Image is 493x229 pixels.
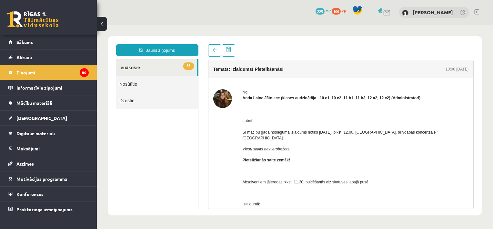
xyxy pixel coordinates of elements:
a: Rīgas 1. Tālmācības vidusskola [7,11,59,27]
a: Aktuāli [8,50,89,65]
strong: Anda Laine Jātniece (klases audzinātāja - 10.c1, 10.c2, 11.b1, 11.b3, 12.a2, 12.c2) (Administratori) [146,71,324,75]
a: Motivācijas programma [8,171,89,186]
span: Atzīmes [16,161,34,167]
h4: Temats: Izlaidums! Pieteikšanās! [116,42,187,47]
span: Digitālie materiāli [16,130,55,136]
a: Digitālie materiāli [8,126,89,141]
span: Proktoringa izmēģinājums [16,206,73,212]
span: xp [342,8,346,13]
p: Labrīt! Šī mācību gada noslēgumā izlaidums notiks [DATE], plkst. 12.00, [GEOGRAPHIC_DATA], brīvda... [146,93,372,116]
a: [PERSON_NAME] [413,9,453,16]
a: Konferences [8,187,89,202]
a: Maksājumi [8,141,89,156]
a: Dzēstie [19,67,101,84]
a: Jauns ziņojums [19,19,102,31]
a: Proktoringa izmēģinājums [8,202,89,217]
span: Konferences [16,191,44,197]
span: [DEMOGRAPHIC_DATA] [16,115,67,121]
a: 225 mP [316,8,331,13]
b: Pieteikšanās saite zemāk! [146,133,193,137]
img: Katrīna Jirgena [402,10,408,16]
i: Viesu skaits nav ierobežots. [146,122,194,126]
a: 88Ienākošie [19,34,100,51]
span: 88 [86,38,97,45]
a: Mācību materiāli [8,95,89,110]
legend: Ziņojumi [16,65,89,80]
legend: Maksājumi [16,141,89,156]
a: Sākums [8,35,89,49]
img: Anda Laine Jātniece (klases audzinātāja - 10.c1, 10.c2, 11.b1, 11.b3, 12.a2, 12.c2) [116,64,135,83]
span: Aktuāli [16,54,32,60]
i: 90 [80,68,89,77]
span: Sākums [16,39,33,45]
a: [DEMOGRAPHIC_DATA] [8,111,89,125]
span: mP [326,8,331,13]
a: 100 xp [332,8,349,13]
a: Ziņojumi90 [8,65,89,80]
span: Mācību materiāli [16,100,52,106]
a: Nosūtītie [19,51,101,67]
span: 100 [332,8,341,15]
span: Motivācijas programma [16,176,67,182]
a: Atzīmes [8,156,89,171]
p: Absolventiem jāierodas plkst. 11.30, pulcēšanās aiz skatuves labajā pusē. [146,154,372,160]
p: Izlaidumā: [146,176,372,182]
div: 10:00 [DATE] [349,41,372,47]
span: 225 [316,8,325,15]
legend: Informatīvie ziņojumi [16,80,89,95]
a: Informatīvie ziņojumi [8,80,89,95]
div: No: [146,64,372,70]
